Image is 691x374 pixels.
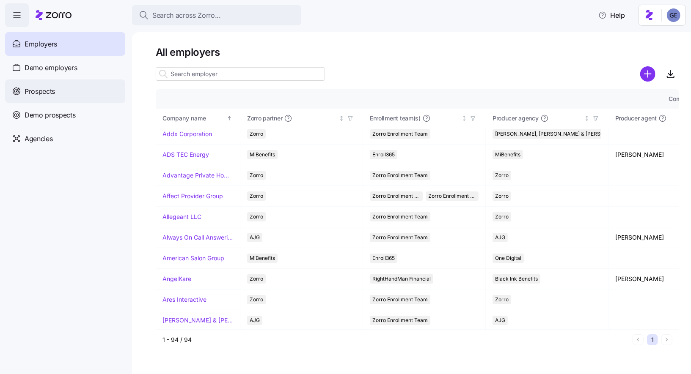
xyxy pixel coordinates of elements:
[615,114,657,123] span: Producer agent
[633,334,644,345] button: Previous page
[162,275,191,283] a: AngelKare
[372,316,428,325] span: Zorro Enrollment Team
[250,316,260,325] span: AJG
[25,86,55,97] span: Prospects
[156,109,240,128] th: Company nameSorted ascending
[250,129,263,139] span: Zorro
[226,115,232,121] div: Sorted ascending
[250,171,263,180] span: Zorro
[250,254,275,263] span: MiBenefits
[162,233,233,242] a: Always On Call Answering Service
[647,334,658,345] button: 1
[372,212,428,221] span: Zorro Enrollment Team
[156,46,679,59] h1: All employers
[156,67,325,81] input: Search employer
[250,295,263,304] span: Zorro
[592,7,632,24] button: Help
[495,212,509,221] span: Zorro
[25,134,52,144] span: Agencies
[495,150,520,159] span: MiBenefits
[162,171,233,180] a: Advantage Private Home Care
[5,127,125,150] a: Agencies
[250,274,263,284] span: Zorro
[162,213,201,221] a: Allegeant LLC
[250,212,263,221] span: Zorro
[5,56,125,79] a: Demo employers
[495,171,509,180] span: Zorro
[661,334,672,345] button: Next page
[372,274,431,284] span: RightHandMan Financial
[372,295,428,304] span: Zorro Enrollment Team
[667,8,680,22] img: 5ea0faf93b1e038a8ac43286e9a4a95a
[461,115,467,121] div: Not sorted
[493,114,539,123] span: Producer agency
[250,233,260,242] span: AJG
[132,5,301,25] button: Search across Zorro...
[495,316,505,325] span: AJG
[25,110,76,120] span: Demo prospects
[495,274,538,284] span: Black Ink Benefits
[372,191,420,201] span: Zorro Enrollment Team
[152,10,221,21] span: Search across Zorro...
[372,129,428,139] span: Zorro Enrollment Team
[247,114,282,123] span: Zorro partner
[486,109,608,128] th: Producer agencyNot sorted
[372,233,428,242] span: Zorro Enrollment Team
[5,103,125,127] a: Demo prospects
[495,233,505,242] span: AJG
[372,171,428,180] span: Zorro Enrollment Team
[162,295,206,304] a: Ares Interactive
[162,336,629,344] div: 1 - 94 / 94
[162,150,209,159] a: ADS TEC Energy
[240,109,363,128] th: Zorro partnerNot sorted
[584,115,590,121] div: Not sorted
[162,114,225,123] div: Company name
[250,191,263,201] span: Zorro
[495,129,627,139] span: [PERSON_NAME], [PERSON_NAME] & [PERSON_NAME]
[162,254,224,262] a: American Salon Group
[370,114,421,123] span: Enrollment team(s)
[339,115,344,121] div: Not sorted
[5,79,125,103] a: Prospects
[372,150,395,159] span: Enroll365
[495,295,509,304] span: Zorro
[162,192,223,200] a: Affect Provider Group
[363,109,486,128] th: Enrollment team(s)Not sorted
[250,150,275,159] span: MiBenefits
[640,66,655,82] svg: add icon
[495,191,509,201] span: Zorro
[25,39,57,49] span: Employers
[5,32,125,56] a: Employers
[162,316,233,325] a: [PERSON_NAME] & [PERSON_NAME]'s
[429,191,476,201] span: Zorro Enrollment Experts
[598,10,625,20] span: Help
[162,130,212,138] a: Addx Corporation
[495,254,521,263] span: One Digital
[372,254,395,263] span: Enroll365
[25,63,77,73] span: Demo employers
